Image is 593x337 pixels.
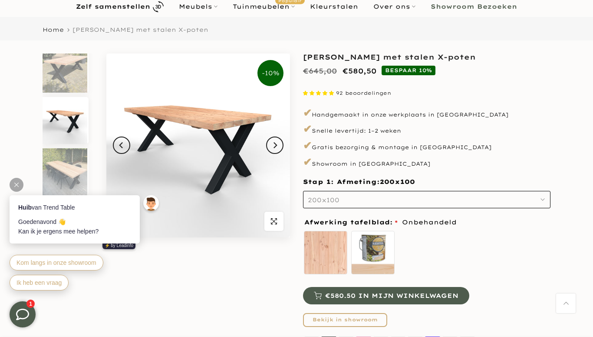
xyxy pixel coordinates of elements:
[304,219,398,225] span: Afwerking tafelblad:
[556,294,576,313] a: Terug naar boven
[303,178,415,186] span: Stap 1: Afmeting:
[303,155,550,170] p: Showroom in [GEOGRAPHIC_DATA]
[303,106,550,120] p: Handgemaakt in onze werkplaats in [GEOGRAPHIC_DATA]
[308,196,339,204] span: 200x100
[303,155,312,168] span: ✔
[266,137,283,154] button: Next
[380,178,415,187] span: 200x100
[303,122,312,135] span: ✔
[366,1,423,12] a: Over ons
[303,53,550,60] h1: [PERSON_NAME] met stalen X-poten
[303,67,337,75] del: €645,00
[402,217,457,228] span: Onbehandeld
[106,53,290,237] img: Rechthoekige douglas tuintafel met zwarte stalen X-poten
[303,90,336,96] span: 4.87 stars
[303,139,312,152] span: ✔
[423,1,525,12] a: Showroom Bezoeken
[303,287,469,304] button: €580.50 in mijn winkelwagen
[382,66,435,75] span: BESPAAR 10%
[1,293,44,336] iframe: toggle-frame
[343,65,376,77] ins: €580,50
[303,106,312,119] span: ✔
[1,153,170,301] iframe: bot-iframe
[43,97,87,144] img: Rechthoekige douglas tuintafel met zwarte stalen X-poten
[171,1,225,12] a: Meubels
[303,1,366,12] a: Kleurstalen
[303,313,387,327] a: Bekijk in showroom
[43,27,64,33] a: Home
[303,122,550,137] p: Snelle levertijd: 1–2 weken
[431,3,517,10] b: Showroom Bezoeken
[325,293,458,299] span: €580.50 in mijn winkelwagen
[303,138,550,153] p: Gratis bezorging & montage in [GEOGRAPHIC_DATA]
[303,191,550,208] button: 200x100
[225,1,303,12] a: TuinmeubelenPopulair
[336,90,391,96] span: 92 beoordelingen
[113,137,130,154] button: Previous
[76,3,150,10] b: Zelf samenstellen
[72,26,208,33] span: [PERSON_NAME] met stalen X-poten
[43,46,87,93] img: Rechthoekige douglas tuintafel met stalen X-poten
